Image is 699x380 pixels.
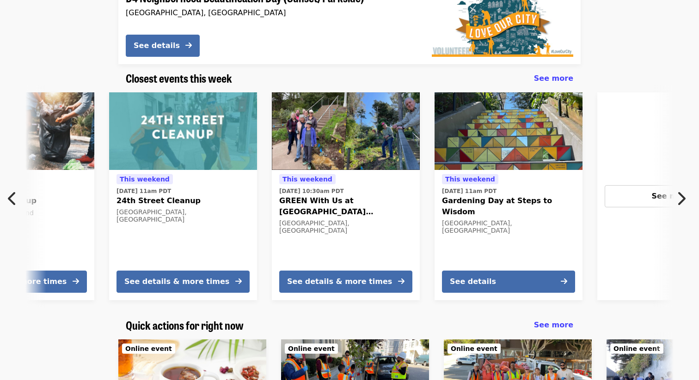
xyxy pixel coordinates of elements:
[279,271,412,293] button: See details & more times
[272,92,420,300] a: See details for "GREEN With Us at Upper Esmeralda Stairway Garden"
[561,277,567,286] i: arrow-right icon
[235,277,242,286] i: arrow-right icon
[288,345,335,352] span: Online event
[534,320,573,329] span: See more
[126,8,417,17] div: [GEOGRAPHIC_DATA], [GEOGRAPHIC_DATA]
[279,187,344,195] time: [DATE] 10:30am PDT
[668,186,699,211] button: Next item
[109,92,257,300] a: See details for "24th Street Cleanup"
[120,175,170,183] span: This weekend
[676,190,686,207] i: chevron-right icon
[613,345,660,352] span: Online event
[534,73,573,84] a: See more
[126,35,200,57] button: See details
[442,271,575,293] button: See details
[450,276,496,287] div: See details
[451,345,497,352] span: Online event
[185,41,192,50] i: arrow-right icon
[435,92,582,300] a: See details for "Gardening Day at Steps to Wisdom"
[73,277,79,286] i: arrow-right icon
[116,208,250,224] div: [GEOGRAPHIC_DATA], [GEOGRAPHIC_DATA]
[124,276,229,287] div: See details & more times
[287,276,392,287] div: See details & more times
[126,72,232,85] a: Closest events this week
[125,345,172,352] span: Online event
[126,319,244,332] a: Quick actions for right now
[8,190,17,207] i: chevron-left icon
[442,219,575,235] div: [GEOGRAPHIC_DATA], [GEOGRAPHIC_DATA]
[126,317,244,333] span: Quick actions for right now
[445,175,495,183] span: This weekend
[279,195,412,217] span: GREEN With Us at [GEOGRAPHIC_DATA][PERSON_NAME]
[109,92,257,170] img: 24th Street Cleanup organized by SF Public Works
[398,277,405,286] i: arrow-right icon
[118,72,581,85] div: Closest events this week
[435,92,582,170] img: Gardening Day at Steps to Wisdom organized by SF Public Works
[534,74,573,83] span: See more
[272,92,420,170] img: GREEN With Us at Upper Esmeralda Stairway Garden organized by SF Public Works
[118,319,581,332] div: Quick actions for right now
[116,271,250,293] button: See details & more times
[282,175,332,183] span: This weekend
[116,195,250,206] span: 24th Street Cleanup
[134,40,180,51] div: See details
[279,219,412,235] div: [GEOGRAPHIC_DATA], [GEOGRAPHIC_DATA]
[116,187,171,195] time: [DATE] 11am PDT
[126,70,232,86] span: Closest events this week
[534,320,573,331] a: See more
[442,187,497,195] time: [DATE] 11am PDT
[442,195,575,217] span: Gardening Day at Steps to Wisdom
[651,192,691,200] span: See more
